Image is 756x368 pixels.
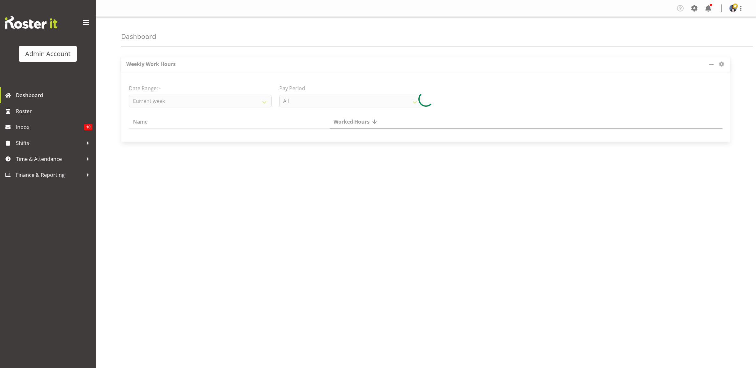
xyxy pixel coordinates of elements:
[25,49,70,59] div: Admin Account
[16,90,92,100] span: Dashboard
[5,16,57,29] img: Rosterit website logo
[16,138,83,148] span: Shifts
[121,33,156,40] h4: Dashboard
[16,106,92,116] span: Roster
[729,4,737,12] img: black-ianbbb17ca7de4945c725cbf0de5c0c82ee.png
[16,154,83,164] span: Time & Attendance
[16,122,84,132] span: Inbox
[16,170,83,180] span: Finance & Reporting
[84,124,92,130] span: 10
